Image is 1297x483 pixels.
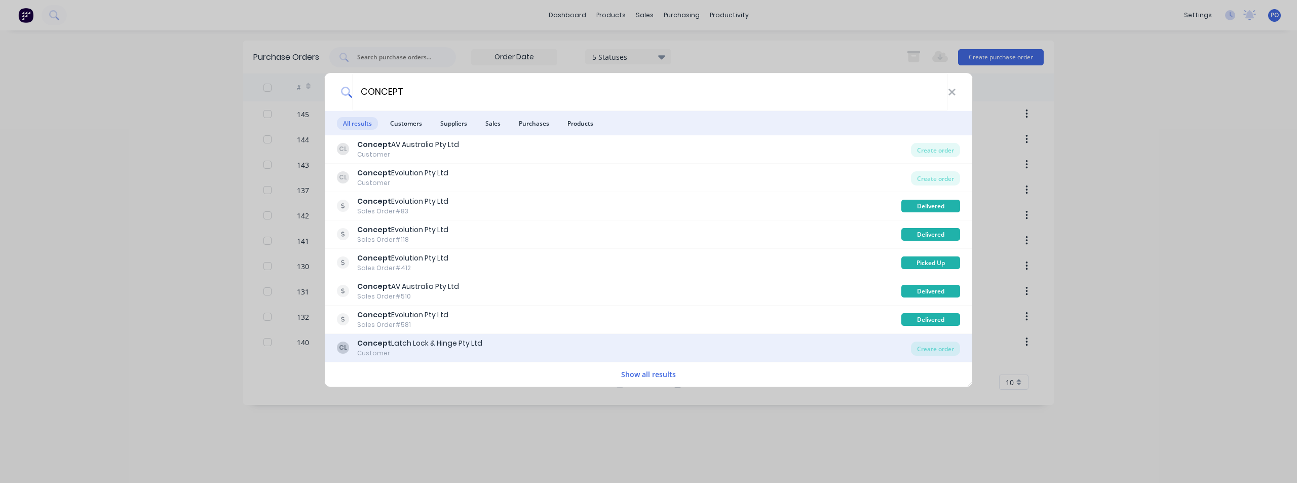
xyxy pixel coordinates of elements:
div: Evolution Pty Ltd [357,196,448,207]
div: AV Australia Pty Ltd [357,139,459,150]
b: Concept [357,338,391,348]
div: Customer [357,178,448,188]
div: AV Australia Pty Ltd [357,281,459,292]
span: Products [561,117,599,130]
div: Evolution Pty Ltd [357,168,448,178]
div: CL [337,171,349,183]
b: Concept [357,168,391,178]
div: Sales Order #510 [357,292,459,301]
button: Show all results [618,368,679,380]
span: Purchases [513,117,555,130]
span: All results [337,117,378,130]
div: Evolution Pty Ltd [357,225,448,235]
b: Concept [357,310,391,320]
div: Create order [911,171,960,185]
div: CL [337,143,349,155]
b: Concept [357,139,391,150]
div: Delivered [901,285,960,298]
span: Customers [384,117,428,130]
div: Delivered [901,228,960,241]
b: Concept [357,225,391,235]
div: Latch Lock & Hinge Pty Ltd [357,338,482,349]
span: Suppliers [434,117,473,130]
div: Create order [911,143,960,157]
div: Sales Order #581 [357,320,448,329]
div: Delivered [901,200,960,212]
div: Create order [911,342,960,356]
div: Evolution Pty Ltd [357,253,448,264]
input: Start typing a customer or supplier name to create a new order... [352,73,948,111]
div: Sales Order #412 [357,264,448,273]
b: Concept [357,196,391,206]
span: Sales [479,117,507,130]
div: Sales Order #118 [357,235,448,244]
div: Delivered [901,313,960,326]
div: Customer [357,150,459,159]
b: Concept [357,281,391,291]
div: Picked Up [901,256,960,269]
div: Evolution Pty Ltd [357,310,448,320]
div: Sales Order #83 [357,207,448,216]
div: CL [337,342,349,354]
b: Concept [357,253,391,263]
div: Customer [357,349,482,358]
